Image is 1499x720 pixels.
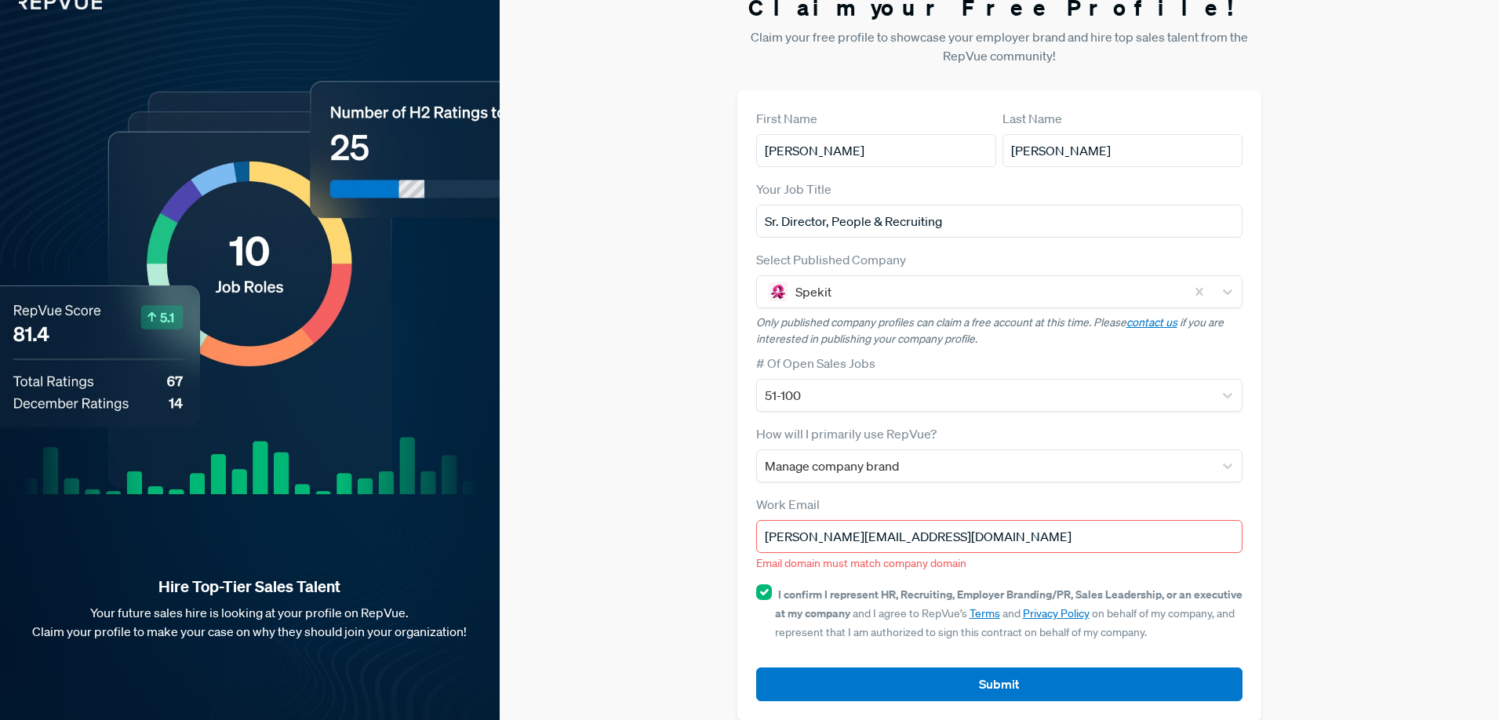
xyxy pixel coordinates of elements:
label: How will I primarily use RepVue? [756,424,937,443]
strong: Hire Top-Tier Sales Talent [25,576,475,597]
input: Email [756,520,1243,553]
a: Terms [970,606,1000,620]
a: contact us [1126,315,1177,329]
input: First Name [756,134,996,167]
p: Claim your free profile to showcase your employer brand and hire top sales talent from the RepVue... [737,27,1262,65]
a: Privacy Policy [1023,606,1090,620]
label: # Of Open Sales Jobs [756,354,875,373]
img: Spekit [769,282,788,301]
label: Your Job Title [756,180,831,198]
button: Submit [756,667,1243,701]
label: Work Email [756,495,820,514]
p: Your future sales hire is looking at your profile on RepVue. Claim your profile to make your case... [25,603,475,641]
span: and I agree to RepVue’s and on behalf of my company, and represent that I am authorized to sign t... [775,587,1242,639]
label: Last Name [1002,109,1062,128]
input: Title [756,205,1243,238]
input: Last Name [1002,134,1242,167]
p: Only published company profiles can claim a free account at this time. Please if you are interest... [756,315,1243,347]
label: First Name [756,109,817,128]
label: Select Published Company [756,250,906,269]
strong: I confirm I represent HR, Recruiting, Employer Branding/PR, Sales Leadership, or an executive at ... [775,587,1242,620]
span: Email domain must match company domain [756,556,966,570]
